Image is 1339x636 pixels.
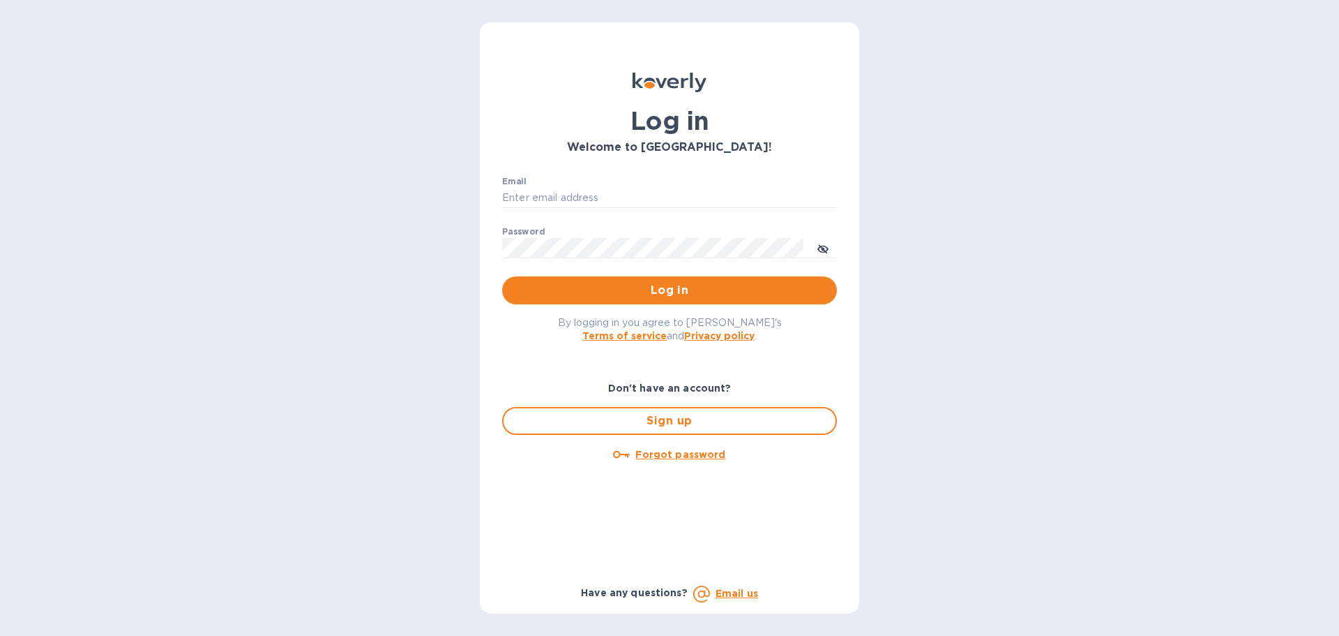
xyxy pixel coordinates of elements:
[515,413,824,429] span: Sign up
[635,449,725,460] u: Forgot password
[502,177,527,186] label: Email
[502,106,837,135] h1: Log in
[633,73,706,92] img: Koverly
[608,383,732,394] b: Don't have an account?
[502,276,837,304] button: Log in
[513,282,826,299] span: Log in
[502,188,837,209] input: Enter email address
[558,317,782,341] span: By logging in you agree to [PERSON_NAME]'s and .
[582,330,667,341] a: Terms of service
[684,330,755,341] a: Privacy policy
[581,587,688,598] b: Have any questions?
[809,234,837,262] button: toggle password visibility
[502,141,837,154] h3: Welcome to [GEOGRAPHIC_DATA]!
[502,228,545,236] label: Password
[716,588,758,599] a: Email us
[502,407,837,435] button: Sign up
